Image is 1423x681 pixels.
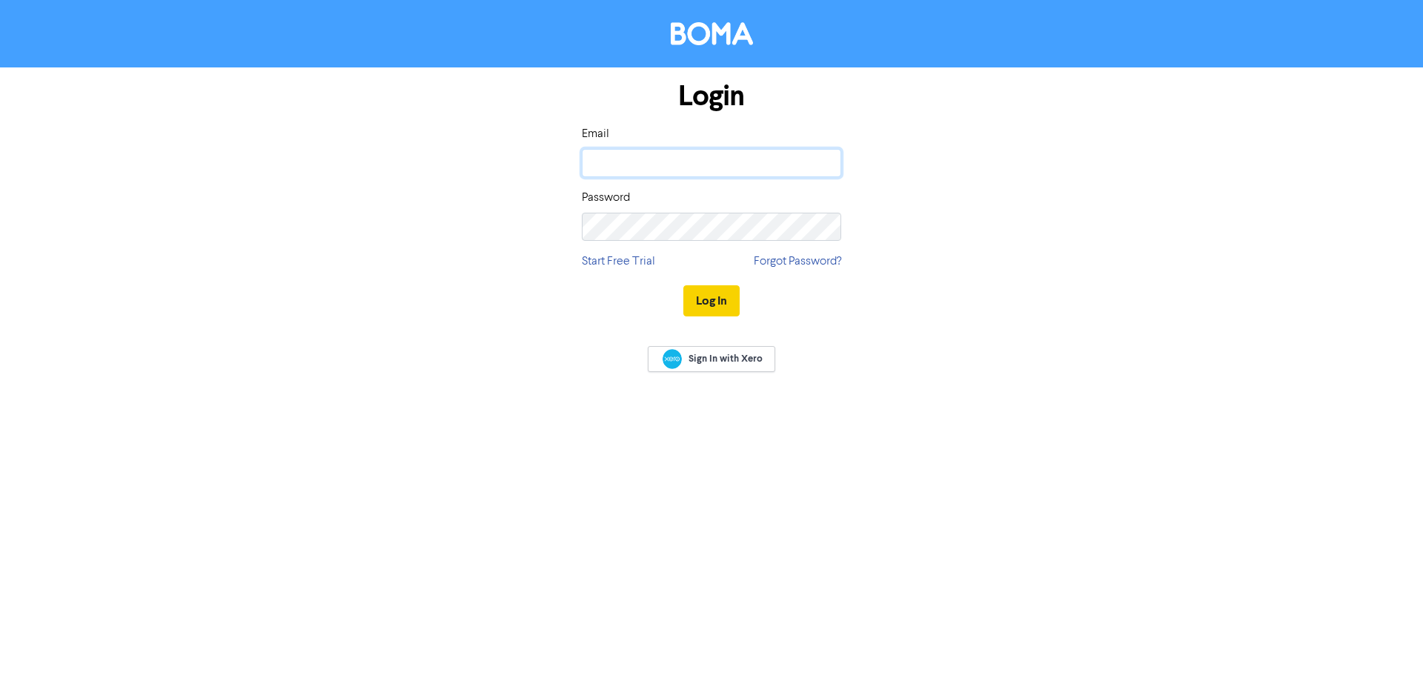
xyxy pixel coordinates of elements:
[663,349,682,369] img: Xero logo
[754,253,841,270] a: Forgot Password?
[582,189,630,207] label: Password
[582,253,655,270] a: Start Free Trial
[671,22,753,45] img: BOMA Logo
[683,285,740,316] button: Log In
[648,346,775,372] a: Sign In with Xero
[689,352,763,365] span: Sign In with Xero
[582,79,841,113] h1: Login
[1349,610,1423,681] iframe: Chat Widget
[582,125,609,143] label: Email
